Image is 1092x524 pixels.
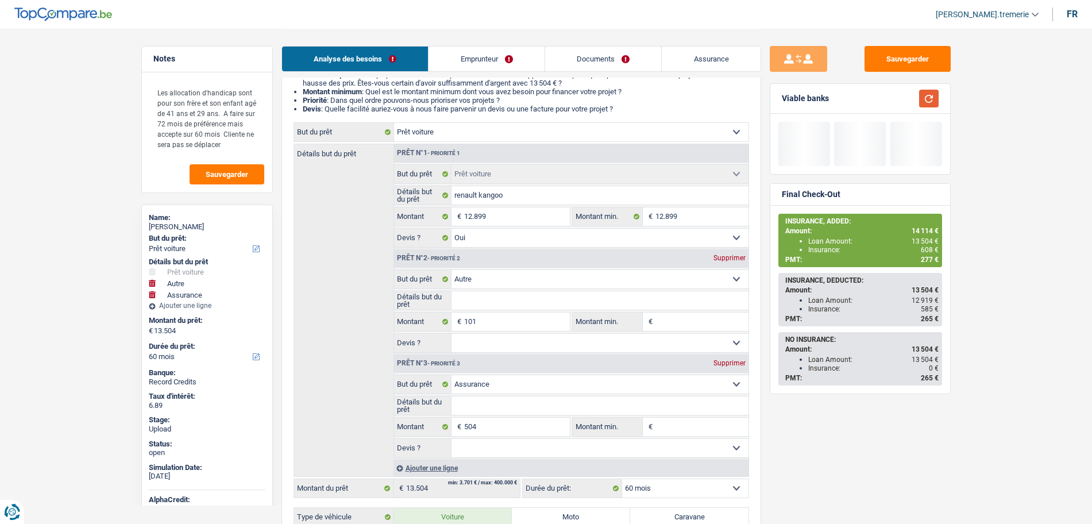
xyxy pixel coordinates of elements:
[448,480,517,486] div: min: 3.701 € / max: 400.000 €
[912,345,939,353] span: 13 504 €
[149,316,263,325] label: Montant du prêt:
[394,270,452,288] label: But du prêt
[303,105,749,113] li: : Quelle facilité auriez-vous à nous faire parvenir un devis ou une facture pour votre projet ?
[394,229,452,247] label: Devis ?
[149,440,265,449] div: Status:
[912,286,939,294] span: 13 504 €
[573,207,643,226] label: Montant min.
[912,356,939,364] span: 13 504 €
[303,105,321,113] span: Devis
[785,336,939,344] div: NO INSURANCE:
[573,313,643,331] label: Montant min.
[149,234,263,243] label: But du prêt:
[782,94,829,103] div: Viable banks
[149,401,265,410] div: 6.89
[14,7,112,21] img: TopCompare Logo
[785,256,939,264] div: PMT:
[394,439,452,457] label: Devis ?
[394,396,452,415] label: Détails but du prêt
[427,360,460,367] span: - Priorité 3
[303,96,749,105] li: : Dans quel ordre pouvons-nous prioriser vos projets ?
[394,418,452,436] label: Montant
[785,227,939,235] div: Amount:
[808,237,939,245] div: Loan Amount:
[153,54,261,64] h5: Notes
[149,472,265,481] div: [DATE]
[294,123,394,141] label: But du prêt
[190,164,264,184] button: Sauvegarder
[393,479,406,498] span: €
[452,418,464,436] span: €
[149,377,265,387] div: Record Credits
[149,504,265,514] div: Submitted & Waiting
[785,276,939,284] div: INSURANCE, DEDUCTED:
[808,296,939,305] div: Loan Amount:
[921,315,939,323] span: 265 €
[429,47,545,71] a: Emprunteur
[149,368,265,377] div: Banque:
[149,342,263,351] label: Durée du prêt:
[921,256,939,264] span: 277 €
[452,313,464,331] span: €
[1067,9,1078,20] div: fr
[303,87,362,96] strong: Montant minimum
[643,313,655,331] span: €
[149,448,265,457] div: open
[149,463,265,472] div: Simulation Date:
[912,227,939,235] span: 14 114 €
[808,305,939,313] div: Insurance:
[929,364,939,372] span: 0 €
[782,190,840,199] div: Final Check-Out
[711,360,748,367] div: Supprimer
[294,144,393,157] label: Détails but du prêt
[149,392,265,401] div: Taux d'intérêt:
[921,374,939,382] span: 265 €
[662,47,761,71] a: Assurance
[303,87,749,96] li: : Quel est le montant minimum dont vous avez besoin pour financer votre projet ?
[149,326,153,336] span: €
[149,257,265,267] div: Détails but du prêt
[393,460,748,476] div: Ajouter une ligne
[785,374,939,382] div: PMT:
[206,171,248,178] span: Sauvegarder
[921,305,939,313] span: 585 €
[808,364,939,372] div: Insurance:
[452,207,464,226] span: €
[394,360,463,367] div: Prêt n°3
[394,165,452,183] label: But du prêt
[785,286,939,294] div: Amount:
[294,479,393,498] label: Montant du prêt
[149,495,265,504] div: AlphaCredit:
[785,315,939,323] div: PMT:
[427,255,460,261] span: - Priorité 2
[711,255,748,261] div: Supprimer
[303,70,749,87] li: : La plupart de mes clients prennent une réserve supplémentaire pour qu'ils puissent financer leu...
[865,46,951,72] button: Sauvegarder
[149,222,265,232] div: [PERSON_NAME]
[427,150,460,156] span: - Priorité 1
[394,186,452,205] label: Détails but du prêt
[936,10,1029,20] span: [PERSON_NAME].tremerie
[523,479,622,498] label: Durée du prêt:
[573,418,643,436] label: Montant min.
[643,418,655,436] span: €
[394,255,463,262] div: Prêt n°2
[282,47,429,71] a: Analyse des besoins
[927,5,1039,24] a: [PERSON_NAME].tremerie
[394,291,452,310] label: Détails but du prêt
[303,96,327,105] strong: Priorité
[394,207,452,226] label: Montant
[394,375,452,394] label: But du prêt
[149,213,265,222] div: Name:
[394,313,452,331] label: Montant
[785,217,939,225] div: INSURANCE, ADDED:
[785,345,939,353] div: Amount:
[808,356,939,364] div: Loan Amount:
[808,246,939,254] div: Insurance:
[912,296,939,305] span: 12 919 €
[912,237,939,245] span: 13 504 €
[394,334,452,352] label: Devis ?
[149,425,265,434] div: Upload
[643,207,655,226] span: €
[921,246,939,254] span: 608 €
